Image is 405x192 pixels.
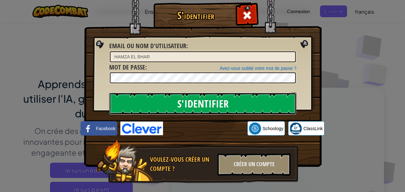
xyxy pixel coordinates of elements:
[82,122,94,135] img: facebook_small.png
[109,41,186,50] span: Email ou nom d'utilisateur
[303,125,323,132] span: ClassLink
[155,10,236,21] h1: S'identifier
[163,122,247,136] iframe: Bouton "Se connecter avec Google"
[109,92,296,115] input: S'identifier
[109,41,188,51] label: :
[96,125,115,132] span: Facebook
[109,63,147,72] label: :
[120,122,163,135] img: clever-logo-blue.png
[249,122,261,135] img: schoology.png
[263,125,283,132] span: Schoology
[220,66,296,71] a: Avez-vous oublié votre mot de passe ?
[150,155,214,173] div: Voulez-vous créer un compte ?
[217,153,291,176] div: Créer un compte
[290,122,302,135] img: classlink-logo-small.png
[109,63,145,71] span: Mot de passe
